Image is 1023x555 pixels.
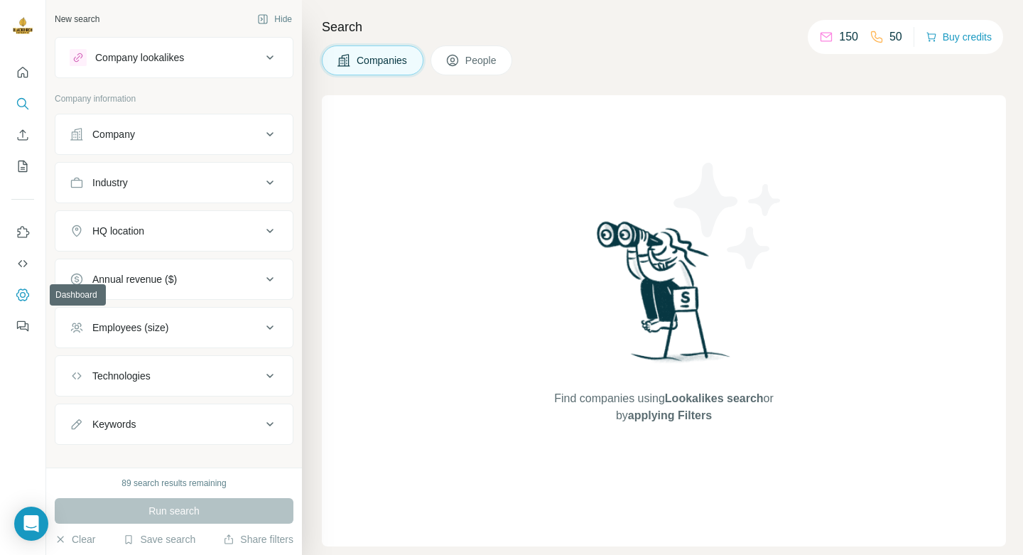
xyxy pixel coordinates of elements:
[247,9,302,30] button: Hide
[92,127,135,141] div: Company
[665,392,764,404] span: Lookalikes search
[55,13,99,26] div: New search
[92,369,151,383] div: Technologies
[55,214,293,248] button: HQ location
[839,28,858,45] p: 150
[92,417,136,431] div: Keywords
[590,217,738,376] img: Surfe Illustration - Woman searching with binoculars
[11,14,34,37] img: Avatar
[11,122,34,148] button: Enrich CSV
[55,311,293,345] button: Employees (size)
[55,407,293,441] button: Keywords
[55,262,293,296] button: Annual revenue ($)
[550,390,777,424] span: Find companies using or by
[55,359,293,393] button: Technologies
[11,153,34,179] button: My lists
[11,282,34,308] button: Dashboard
[121,477,226,490] div: 89 search results remaining
[92,272,177,286] div: Annual revenue ($)
[465,53,498,68] span: People
[92,224,144,238] div: HQ location
[55,117,293,151] button: Company
[357,53,408,68] span: Companies
[55,532,95,546] button: Clear
[628,409,712,421] span: applying Filters
[11,60,34,85] button: Quick start
[123,532,195,546] button: Save search
[92,320,168,335] div: Employees (size)
[55,41,293,75] button: Company lookalikes
[223,532,293,546] button: Share filters
[11,91,34,117] button: Search
[92,176,128,190] div: Industry
[664,152,792,280] img: Surfe Illustration - Stars
[11,220,34,245] button: Use Surfe on LinkedIn
[55,92,293,105] p: Company information
[95,50,184,65] div: Company lookalikes
[55,166,293,200] button: Industry
[889,28,902,45] p: 50
[14,507,48,541] div: Open Intercom Messenger
[322,17,1006,37] h4: Search
[11,251,34,276] button: Use Surfe API
[11,313,34,339] button: Feedback
[926,27,992,47] button: Buy credits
